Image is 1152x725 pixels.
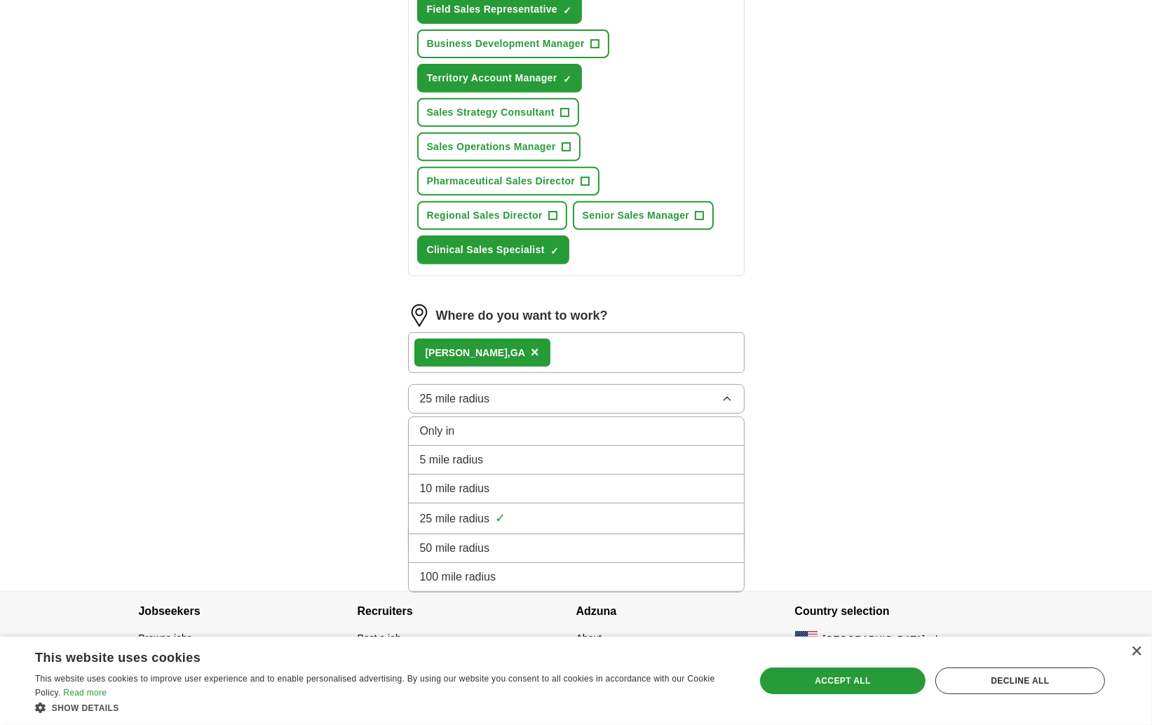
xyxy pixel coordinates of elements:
span: ✓ [563,5,571,16]
span: Field Sales Representative [427,2,558,17]
button: change [930,632,963,647]
div: Close [1131,646,1141,657]
span: × [531,344,539,360]
button: Pharmaceutical Sales Director [417,167,600,196]
span: ✓ [563,74,571,85]
span: 25 mile radius [420,510,490,527]
button: × [531,342,539,363]
span: Clinical Sales Specialist [427,243,545,257]
button: Senior Sales Manager [573,201,714,230]
button: Regional Sales Director [417,201,567,230]
span: ✓ [495,509,506,528]
span: Sales Strategy Consultant [427,105,555,120]
span: 50 mile radius [420,540,490,557]
span: Territory Account Manager [427,71,557,86]
span: [GEOGRAPHIC_DATA] [823,632,926,647]
div: GA [426,346,525,360]
span: Regional Sales Director [427,208,543,223]
img: US flag [795,631,818,648]
div: Decline all [935,668,1105,694]
div: Accept all [760,668,926,694]
span: Sales Operations Manager [427,140,556,154]
strong: [PERSON_NAME], [426,347,510,358]
span: Pharmaceutical Sales Director [427,174,576,189]
span: Senior Sales Manager [583,208,690,223]
button: Business Development Manager [417,29,609,58]
span: This website uses cookies to improve user experience and to enable personalised advertising. By u... [35,674,715,698]
span: ✓ [550,245,559,257]
a: About [576,632,602,644]
button: Clinical Sales Specialist✓ [417,236,569,264]
label: Where do you want to work? [436,306,608,325]
span: 10 mile radius [420,480,490,497]
a: Read more, opens a new window [63,688,107,698]
a: Post a job [358,632,401,644]
h4: Country selection [795,592,1014,631]
button: 25 mile radius [408,384,745,414]
a: Browse jobs [139,632,192,644]
button: Sales Operations Manager [417,133,581,161]
button: Territory Account Manager✓ [417,64,582,93]
span: 100 mile radius [420,569,496,585]
span: 25 mile radius [420,391,490,407]
div: This website uses cookies [35,645,698,666]
span: 5 mile radius [420,452,484,468]
span: Only in [420,423,455,440]
div: Show details [35,700,733,714]
span: Business Development Manager [427,36,585,51]
span: Show details [52,703,119,713]
img: location.png [408,304,431,327]
button: Sales Strategy Consultant [417,98,579,127]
